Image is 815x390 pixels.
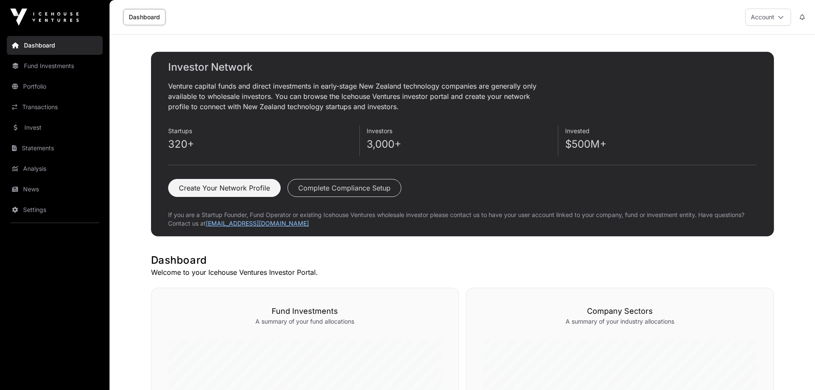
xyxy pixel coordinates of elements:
p: $500M+ [565,137,757,151]
a: Dashboard [7,36,103,55]
p: 3,000+ [367,137,558,151]
p: 320+ [168,137,359,151]
a: Dashboard [123,9,166,25]
p: A summary of your fund allocations [169,317,442,326]
p: Welcome to your Icehouse Ventures Investor Portal. [151,267,774,277]
span: Invested [565,127,590,134]
span: Investors [367,127,392,134]
p: Venture capital funds and direct investments in early-stage New Zealand technology companies are ... [168,81,551,112]
a: Transactions [7,98,103,116]
button: Create Your Network Profile [168,179,281,197]
h3: Fund Investments [169,305,442,317]
span: Startups [168,127,192,134]
a: [EMAIL_ADDRESS][DOMAIN_NAME] [206,220,309,227]
a: Settings [7,200,103,219]
h1: Dashboard [151,253,774,267]
a: Portfolio [7,77,103,96]
iframe: Chat Widget [772,349,815,390]
button: Account [745,9,791,26]
p: A summary of your industry allocations [483,317,756,326]
button: Complete Compliance Setup [287,179,401,197]
a: Statements [7,139,103,158]
h3: Company Sectors [483,305,756,317]
a: Analysis [7,159,103,178]
img: Icehouse Ventures Logo [10,9,79,26]
a: Invest [7,118,103,137]
h2: Investor Network [168,60,757,74]
a: News [7,180,103,199]
a: Fund Investments [7,57,103,75]
p: If you are a Startup Founder, Fund Operator or existing Icehouse Ventures wholesale investor plea... [168,211,757,228]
